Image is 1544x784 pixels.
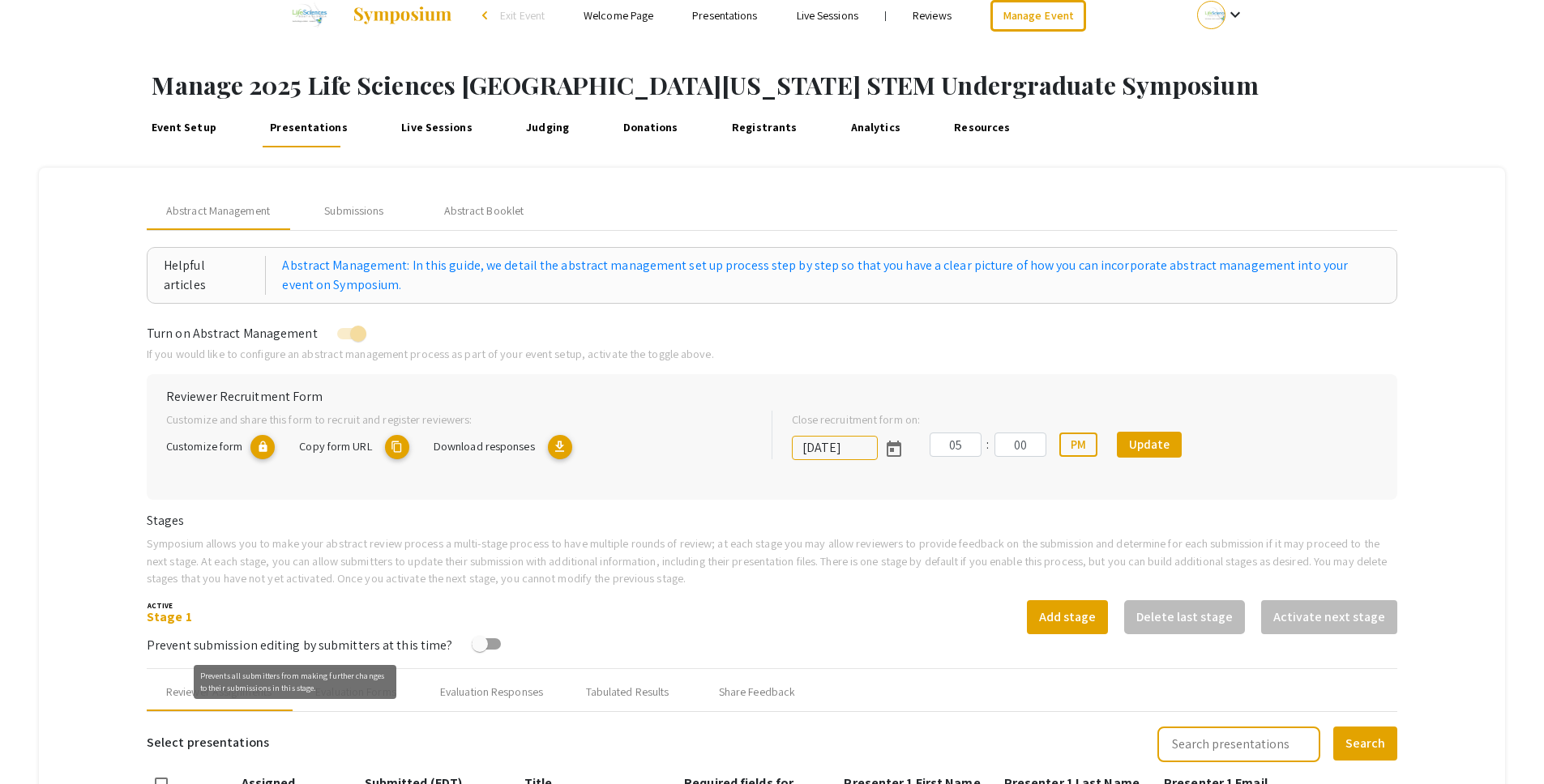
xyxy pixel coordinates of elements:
iframe: Chat [12,711,69,772]
h6: Select presentations [147,725,269,761]
p: If you would like to configure an abstract management process as part of your event setup, activa... [147,345,1397,363]
h6: Reviewer Recruitment Form [166,389,1378,404]
button: Update [1117,432,1182,458]
button: Activate next stage [1261,600,1397,634]
div: Abstract Booklet [444,202,524,219]
input: Minutes [994,432,1046,457]
a: Registrants [728,109,801,147]
button: Add stage [1027,600,1108,634]
button: PM [1059,432,1097,457]
div: Evaluation Responses [440,684,543,701]
span: Copy form URL [299,438,371,454]
a: Abstract Management: In this guide, we detail the abstract management set up process step by step... [282,256,1380,295]
mat-icon: lock [250,435,275,459]
button: Search [1333,726,1397,761]
div: : [982,435,994,454]
div: arrow_back_ios [482,11,492,20]
input: Hours [930,432,982,457]
a: Stage 1 [147,608,192,625]
img: Symposium by ForagerOne [352,6,453,25]
a: Analytics [847,109,904,147]
div: Share Feedback [719,684,795,701]
a: Judging [523,109,573,147]
mat-icon: Expand account dropdown [1225,5,1245,24]
div: Prevents all submitters from making further changes to their submissions in this stage. [194,665,396,699]
h1: Manage 2025 Life Sciences [GEOGRAPHIC_DATA][US_STATE] STEM Undergraduate Symposium [152,70,1544,100]
mat-icon: Export responses [548,435,572,459]
a: Reviews [913,8,952,23]
a: Event Setup [148,109,220,147]
span: Abstract Management [166,202,270,219]
li: | [878,8,893,23]
p: Symposium allows you to make your abstract review process a multi-stage process to have multiple ... [147,535,1397,587]
label: Close recruitment form on: [792,411,921,428]
button: Delete last stage [1124,600,1245,634]
a: Live Sessions [797,8,858,23]
span: Customize form [166,438,242,454]
a: Live Sessions [398,109,477,147]
div: Submissions [324,202,383,219]
div: Tabulated Results [586,684,669,701]
a: Presentations [692,8,757,23]
h6: Stages [147,513,1397,528]
span: Turn on Abstract Management [147,325,318,342]
a: Welcome Page [584,8,653,23]
a: Presentations [267,109,352,147]
mat-icon: copy URL [385,435,409,459]
span: Exit Event [500,8,545,23]
button: Open calendar [878,432,910,464]
p: Customize and share this form to recruit and register reviewers: [166,411,746,428]
input: Search presentations [1157,726,1320,762]
a: Resources [951,109,1014,147]
div: Helpful articles [164,256,266,295]
div: Reviewer Assignments [166,684,272,701]
span: Prevent submission editing by submitters at this time? [147,637,452,654]
a: Donations [619,109,682,147]
span: Download responses [434,438,535,454]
